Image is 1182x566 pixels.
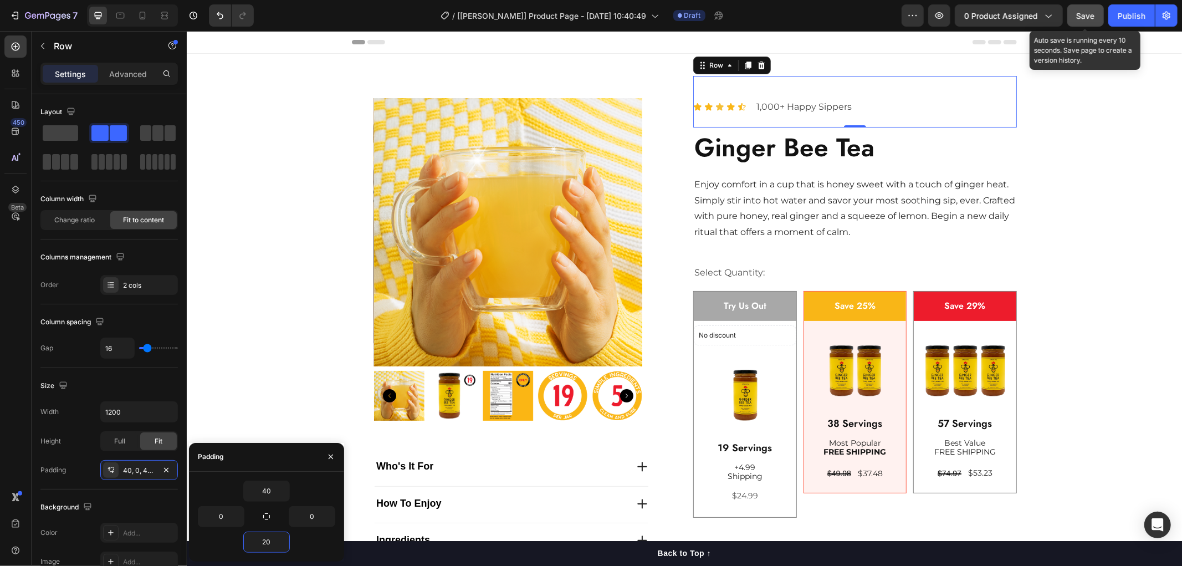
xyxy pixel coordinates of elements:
div: Open Intercom Messenger [1144,512,1171,538]
div: Width [40,407,59,417]
div: 40, 0, 40, 0 [123,466,155,476]
input: Auto [289,507,335,527]
span: Fit to content [123,215,164,225]
div: Height [40,436,61,446]
iframe: Design area [187,31,1182,566]
div: Column spacing [40,315,106,330]
input: Auto [244,532,289,552]
p: FREE SHIPPING [728,416,828,426]
input: Auto [101,402,177,422]
button: Carousel Back Arrow [196,358,209,371]
div: Undo/Redo [209,4,254,27]
p: Settings [55,68,86,80]
p: 38 Servings [618,386,719,399]
div: Background [40,500,94,515]
p: Shipping [508,441,608,450]
button: 7 [4,4,83,27]
p: How To Enjoy [190,466,255,479]
div: Columns management [40,250,127,265]
span: Save [1077,11,1095,21]
p: 1,000+ Happy Sippers [570,68,665,84]
div: Back to Top ↑ [471,517,524,528]
div: Row [520,29,539,39]
div: $74.97 [750,436,776,448]
span: Fit [155,436,162,446]
span: Full [114,436,125,446]
p: ginger bee tea [508,98,829,135]
div: $53.23 [780,436,807,448]
img: gempages_583405641406612312-f37e15fc-8c4f-45c6-b11c-2603da3e94e9.png [733,294,824,386]
div: Beta [8,203,27,212]
div: Color [40,528,58,538]
div: Add... [123,528,175,538]
button: Save [1067,4,1104,27]
p: Ingredients [190,503,243,516]
div: Padding [198,452,224,462]
div: Size [40,379,70,394]
div: Order [40,280,59,290]
button: 0 product assigned [955,4,1063,27]
p: Row [54,39,148,53]
div: $24.99 [507,457,610,473]
pre: Save 25% [641,261,695,290]
div: $37.48 [670,436,697,448]
p: 57 Servings [728,386,828,399]
span: 0 product assigned [964,10,1038,22]
p: Select Quantity: [508,234,829,250]
input: Auto [198,507,244,527]
button: Publish [1108,4,1155,27]
p: 19 Servings [508,411,608,424]
p: +4.99 [508,432,608,441]
div: 450 [11,118,27,127]
span: / [453,10,456,22]
span: [[PERSON_NAME]] Product Page - [DATE] 10:40:49 [458,10,647,22]
div: Publish [1118,10,1145,22]
input: Auto [244,481,289,501]
div: Column width [40,192,99,207]
div: $49.98 [639,436,666,448]
img: gempages_583405641406612312-ce0e0472-d14f-4a4c-9a79-f5ab0dae545f.png [513,319,604,410]
div: Layout [40,105,78,120]
p: Who's It For [190,429,247,442]
div: Padding [40,465,66,475]
h2: Rich Text Editor. Editing area: main [506,96,830,136]
strong: FREE SHIPPING [637,416,700,426]
p: Most Popular [618,407,719,417]
p: Enjoy comfort in a cup that is honey sweet with a touch of ginger heat. Simply stir into hot wate... [508,146,829,210]
p: Try Us Out [507,267,610,283]
span: Draft [684,11,701,21]
span: Change ratio [55,215,95,225]
div: 2 cols [123,281,175,290]
input: Auto [101,338,134,358]
p: No discount [512,299,605,309]
img: gempages_583405641406612312-156f1957-065c-49e7-9035-418c8fa70c56.png [623,294,714,386]
button: Carousel Next Arrow [433,358,447,371]
pre: Save 29% [751,261,806,290]
p: 7 [73,9,78,22]
p: Advanced [109,68,147,80]
p: Best Value [728,407,828,417]
div: Gap [40,343,53,353]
